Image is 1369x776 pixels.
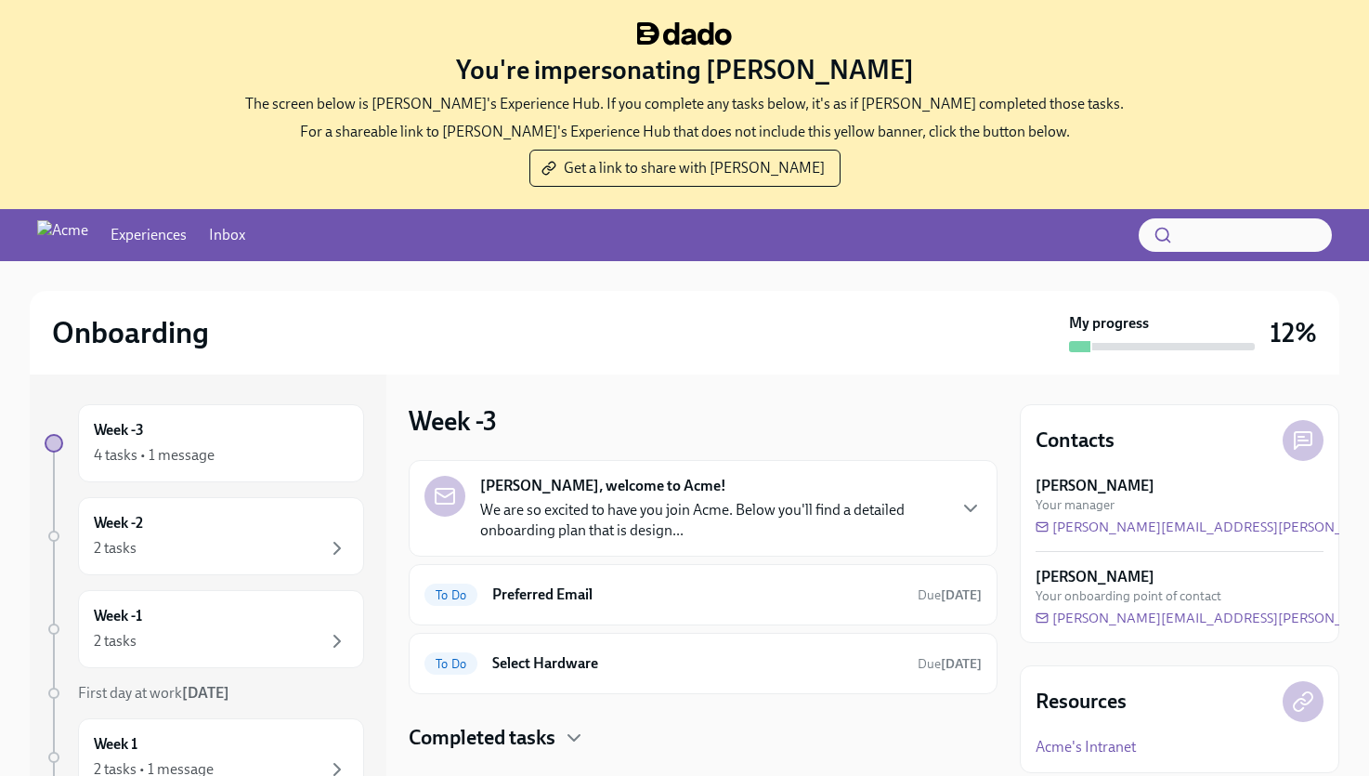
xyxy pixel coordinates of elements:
[1036,476,1154,496] strong: [PERSON_NAME]
[918,586,982,604] span: October 12th, 2025 07:00
[456,53,914,86] h3: You're impersonating [PERSON_NAME]
[545,159,825,178] span: Get a link to share with [PERSON_NAME]
[480,500,945,541] p: We are so excited to have you join Acme. Below you'll find a detailed onboarding plan that is des...
[1036,688,1127,716] h4: Resources
[918,656,982,672] span: Due
[94,513,143,533] h6: Week -2
[1069,313,1149,334] strong: My progress
[94,606,142,626] h6: Week -1
[409,724,555,752] h4: Completed tasks
[45,497,364,575] a: Week -22 tasks
[480,476,726,496] strong: [PERSON_NAME], welcome to Acme!
[1036,567,1154,587] strong: [PERSON_NAME]
[424,580,982,610] a: To DoPreferred EmailDue[DATE]
[941,587,982,603] strong: [DATE]
[1036,737,1136,757] a: Acme's Intranet
[424,588,477,602] span: To Do
[941,656,982,672] strong: [DATE]
[1036,427,1115,454] h4: Contacts
[1036,496,1115,514] span: Your manager
[94,734,137,755] h6: Week 1
[45,404,364,482] a: Week -34 tasks • 1 message
[45,590,364,668] a: Week -12 tasks
[182,684,229,702] strong: [DATE]
[300,122,1070,142] p: For a shareable link to [PERSON_NAME]'s Experience Hub that does not include this yellow banner, ...
[209,225,245,245] a: Inbox
[409,724,997,752] div: Completed tasks
[424,649,982,678] a: To DoSelect HardwareDue[DATE]
[409,404,497,438] h3: Week -3
[94,445,215,466] div: 4 tasks • 1 message
[45,683,364,704] a: First day at work[DATE]
[492,653,903,674] h6: Select Hardware
[94,538,137,559] div: 2 tasks
[529,150,841,187] button: Get a link to share with [PERSON_NAME]
[918,587,982,603] span: Due
[424,657,477,671] span: To Do
[1270,316,1317,349] h3: 12%
[492,585,903,605] h6: Preferred Email
[78,684,229,702] span: First day at work
[111,225,187,245] a: Experiences
[637,22,732,46] img: dado
[52,314,209,351] h2: Onboarding
[245,94,1124,114] p: The screen below is [PERSON_NAME]'s Experience Hub. If you complete any tasks below, it's as if [...
[94,631,137,651] div: 2 tasks
[94,420,144,441] h6: Week -3
[37,220,88,250] img: Acme
[1036,587,1221,605] span: Your onboarding point of contact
